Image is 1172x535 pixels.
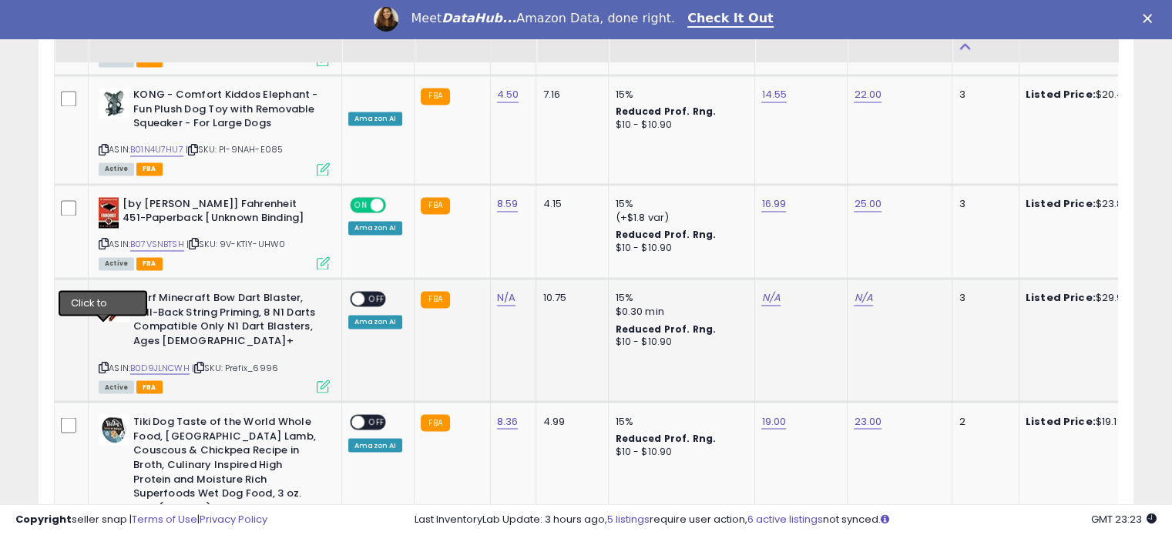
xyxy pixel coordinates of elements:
[15,512,72,527] strong: Copyright
[133,414,321,518] b: Tiki Dog Taste of the World Whole Food, [GEOGRAPHIC_DATA] Lamb, Couscous & Chickpea Recipe in Bro...
[99,88,330,173] div: ASIN:
[761,196,786,212] a: 16.99
[130,238,184,251] a: B07VSNBTSH
[133,88,321,135] b: KONG - Comfort Kiddos Elephant - Fun Plush Dog Toy with Removable Squeaker - For Large Dogs
[99,414,129,445] img: 41pRvz+u66S._SL40_.jpg
[542,291,596,305] div: 10.75
[542,197,596,211] div: 4.15
[130,143,183,156] a: B01N4U7HU7
[615,197,743,211] div: 15%
[959,197,1006,211] div: 3
[415,513,1157,527] div: Last InventoryLab Update: 3 hours ago, require user action, not synced.
[186,143,283,155] span: | SKU: PI-9NAH-E085
[854,196,882,212] a: 25.00
[348,221,402,235] div: Amazon AI
[615,88,743,102] div: 15%
[1026,87,1096,102] b: Listed Price:
[99,88,129,119] img: 41+FyB0tPqL._SL40_.jpg
[99,197,119,228] img: 41EPJA06qlL._SL40_.jpg
[99,291,129,322] img: 41NalrEHScL._SL40_.jpg
[959,88,1006,102] div: 3
[1026,291,1154,305] div: $29.90
[1026,197,1154,211] div: $23.85
[761,87,787,102] a: 14.55
[1091,512,1157,527] span: 2025-10-9 23:23 GMT
[130,361,190,374] a: B0D9JLNCWH
[421,414,449,431] small: FBA
[136,257,163,270] span: FBA
[374,7,398,32] img: Profile image for Georgie
[615,105,716,118] b: Reduced Prof. Rng.
[421,197,449,214] small: FBA
[615,228,716,241] b: Reduced Prof. Rng.
[411,11,675,26] div: Meet Amazon Data, done right.
[1026,413,1096,428] b: Listed Price:
[348,438,402,452] div: Amazon AI
[364,416,389,429] span: OFF
[348,112,402,125] div: Amazon AI
[747,512,823,527] a: 6 active listings
[136,162,163,176] span: FBA
[421,291,449,308] small: FBA
[1143,14,1158,23] div: Close
[761,290,780,306] a: N/A
[959,414,1006,428] div: 2
[99,162,134,176] span: All listings currently available for purchase on Amazon
[615,291,743,305] div: 15%
[615,305,743,319] div: $0.30 min
[99,291,330,391] div: ASIN:
[348,315,402,329] div: Amazon AI
[351,198,371,211] span: ON
[615,323,716,336] b: Reduced Prof. Rng.
[123,197,310,229] b: [by [PERSON_NAME]] Fahrenheit 451-Paperback [Unknown Binding]
[615,336,743,349] div: $10 - $10.90
[615,431,716,444] b: Reduced Prof. Rng.
[442,11,516,25] i: DataHub...
[687,11,774,28] a: Check It Out
[497,87,519,102] a: 4.50
[542,88,596,102] div: 7.16
[607,512,650,527] a: 5 listings
[615,211,743,225] div: (+$1.8 var)
[1026,88,1154,102] div: $20.48
[186,238,285,250] span: | SKU: 9V-KTIY-UHW0
[959,291,1006,305] div: 3
[497,196,519,212] a: 8.59
[615,414,743,428] div: 15%
[761,413,786,429] a: 19.00
[497,290,515,306] a: N/A
[99,380,134,393] span: All listings currently available for purchase on Amazon
[1026,414,1154,428] div: $19.19
[99,257,134,270] span: All listings currently available for purchase on Amazon
[192,361,278,373] span: | SKU: Prefix_6996
[854,413,882,429] a: 23.00
[421,88,449,105] small: FBA
[542,414,596,428] div: 4.99
[136,380,163,393] span: FBA
[1026,196,1096,211] b: Listed Price:
[615,445,743,458] div: $10 - $10.90
[364,293,389,306] span: OFF
[1026,290,1096,305] b: Listed Price:
[133,291,321,352] b: Nerf Minecraft Bow Dart Blaster, Pull-Back String Priming, 8 N1 Darts Compatible Only N1 Dart Bla...
[99,197,330,269] div: ASIN:
[200,512,267,527] a: Privacy Policy
[132,512,197,527] a: Terms of Use
[384,198,408,211] span: OFF
[15,513,267,527] div: seller snap | |
[854,87,882,102] a: 22.00
[497,413,519,429] a: 8.36
[854,290,872,306] a: N/A
[615,242,743,255] div: $10 - $10.90
[615,119,743,132] div: $10 - $10.90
